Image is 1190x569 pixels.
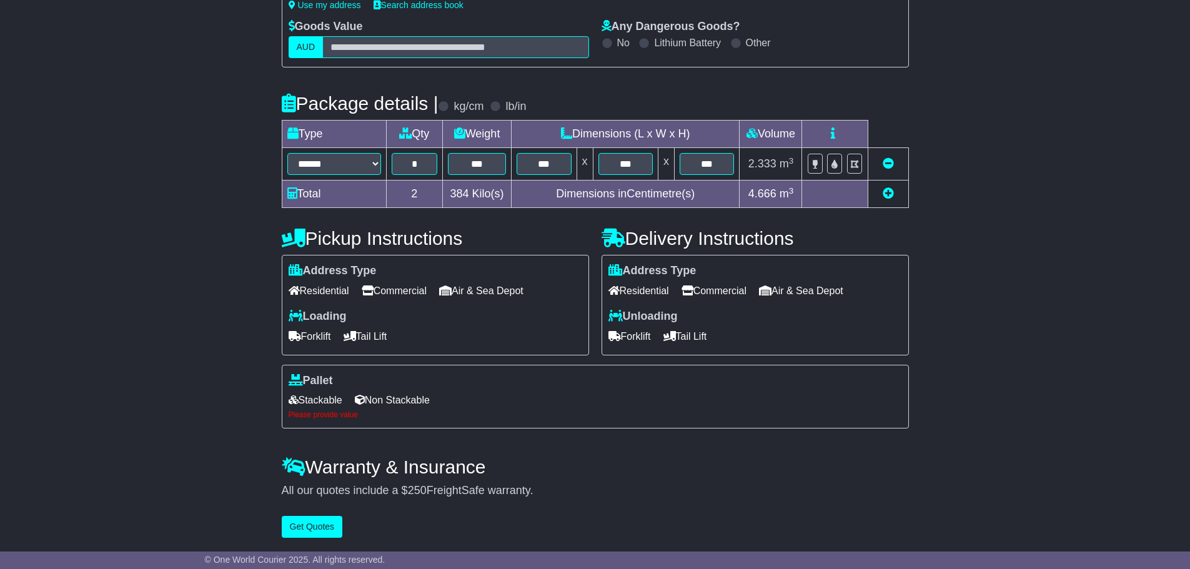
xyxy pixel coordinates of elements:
label: lb/in [505,100,526,114]
span: © One World Courier 2025. All rights reserved. [205,555,385,565]
span: Commercial [682,281,746,300]
label: Pallet [289,374,333,388]
h4: Pickup Instructions [282,228,589,249]
span: 4.666 [748,187,776,200]
label: No [617,37,630,49]
td: Kilo(s) [443,181,512,208]
div: All our quotes include a $ FreightSafe warranty. [282,484,909,498]
span: Forklift [608,327,651,346]
span: m [780,187,794,200]
label: AUD [289,36,324,58]
span: Residential [608,281,669,300]
span: Forklift [289,327,331,346]
span: Stackable [289,390,342,410]
td: x [577,148,593,181]
label: kg/cm [454,100,483,114]
span: Tail Lift [344,327,387,346]
span: Non Stackable [355,390,430,410]
h4: Package details | [282,93,439,114]
span: Tail Lift [663,327,707,346]
sup: 3 [789,186,794,195]
a: Remove this item [883,157,894,170]
span: Commercial [362,281,427,300]
td: Dimensions (L x W x H) [512,121,740,148]
td: Type [282,121,386,148]
div: Please provide value [289,410,902,419]
h4: Warranty & Insurance [282,457,909,477]
span: Residential [289,281,349,300]
span: 384 [450,187,469,200]
td: Weight [443,121,512,148]
a: Add new item [883,187,894,200]
sup: 3 [789,156,794,166]
button: Get Quotes [282,516,343,538]
h4: Delivery Instructions [602,228,909,249]
td: x [658,148,674,181]
td: Total [282,181,386,208]
span: 2.333 [748,157,776,170]
td: 2 [386,181,443,208]
label: Goods Value [289,20,363,34]
span: m [780,157,794,170]
span: Air & Sea Depot [759,281,843,300]
td: Qty [386,121,443,148]
label: Lithium Battery [654,37,721,49]
label: Address Type [289,264,377,278]
label: Loading [289,310,347,324]
span: Air & Sea Depot [439,281,523,300]
label: Other [746,37,771,49]
td: Volume [740,121,802,148]
td: Dimensions in Centimetre(s) [512,181,740,208]
label: Any Dangerous Goods? [602,20,740,34]
span: 250 [408,484,427,497]
label: Unloading [608,310,678,324]
label: Address Type [608,264,697,278]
